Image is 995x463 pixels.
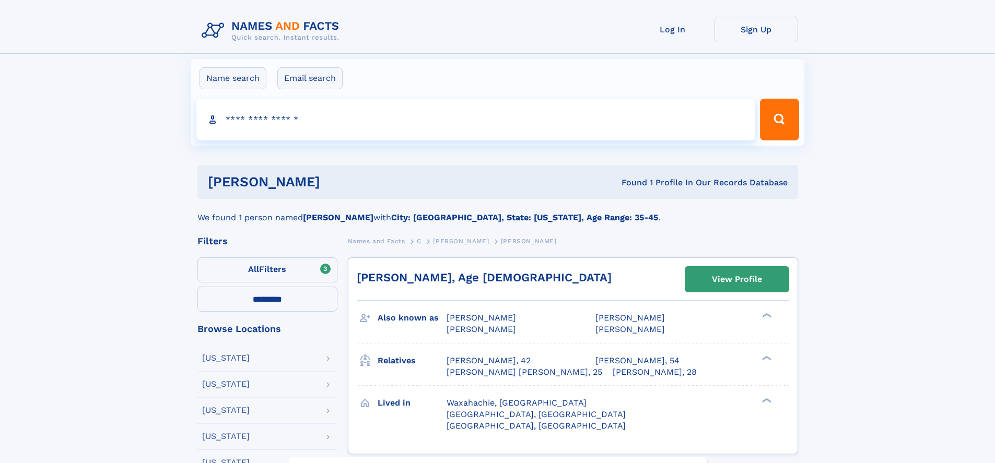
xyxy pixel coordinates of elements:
input: search input [196,99,756,140]
div: View Profile [712,267,762,291]
img: Logo Names and Facts [197,17,348,45]
div: ❯ [759,312,772,319]
a: [PERSON_NAME], 28 [613,366,697,378]
h3: Lived in [378,394,447,412]
span: [PERSON_NAME] [595,313,665,323]
a: [PERSON_NAME], 42 [447,355,531,366]
div: [US_STATE] [202,406,250,414]
span: [PERSON_NAME] [433,238,489,245]
span: C [417,238,422,245]
button: Search Button [760,99,799,140]
label: Email search [277,67,343,89]
b: [PERSON_NAME] [303,212,373,222]
a: [PERSON_NAME], 54 [595,355,680,366]
label: Name search [200,67,266,89]
span: Waxahachie, [GEOGRAPHIC_DATA] [447,398,587,408]
a: C [417,234,422,247]
span: [PERSON_NAME] [595,324,665,334]
div: Found 1 Profile In Our Records Database [471,177,788,188]
a: View Profile [685,267,789,292]
span: All [248,264,259,274]
h3: Relatives [378,352,447,370]
a: Names and Facts [348,234,405,247]
a: Log In [631,17,715,42]
div: ❯ [759,354,772,361]
div: [US_STATE] [202,432,250,441]
div: [US_STATE] [202,380,250,388]
span: [PERSON_NAME] [447,324,516,334]
h1: [PERSON_NAME] [208,175,471,188]
a: Sign Up [715,17,798,42]
div: Filters [197,236,337,246]
a: [PERSON_NAME] [433,234,489,247]
h3: Also known as [378,309,447,327]
span: [GEOGRAPHIC_DATA], [GEOGRAPHIC_DATA] [447,409,626,419]
b: City: [GEOGRAPHIC_DATA], State: [US_STATE], Age Range: 35-45 [391,212,658,222]
div: We found 1 person named with . [197,199,798,224]
span: [PERSON_NAME] [447,313,516,323]
label: Filters [197,257,337,282]
div: Browse Locations [197,324,337,334]
a: [PERSON_NAME], Age [DEMOGRAPHIC_DATA] [357,271,612,284]
span: [PERSON_NAME] [501,238,557,245]
span: [GEOGRAPHIC_DATA], [GEOGRAPHIC_DATA] [447,421,626,431]
a: [PERSON_NAME] [PERSON_NAME], 25 [447,366,602,378]
div: [US_STATE] [202,354,250,362]
div: ❯ [759,397,772,403]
